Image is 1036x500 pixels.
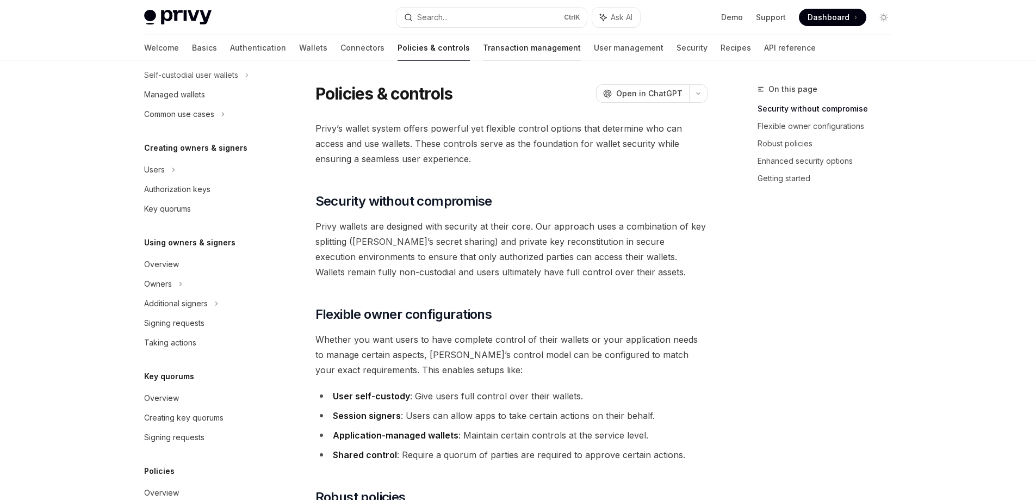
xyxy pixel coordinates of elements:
button: Open in ChatGPT [596,84,689,103]
button: Search...CtrlK [396,8,587,27]
div: Key quorums [144,202,191,215]
a: Authentication [230,35,286,61]
a: Security without compromise [758,100,901,118]
div: Signing requests [144,317,204,330]
a: Overview [135,255,275,274]
div: Overview [144,392,179,405]
a: Dashboard [799,9,866,26]
a: API reference [764,35,816,61]
span: Dashboard [808,12,849,23]
a: User management [594,35,663,61]
div: Taking actions [144,336,196,349]
div: Additional signers [144,297,208,310]
h1: Policies & controls [315,84,453,103]
button: Ask AI [592,8,640,27]
div: Owners [144,277,172,291]
span: Ask AI [611,12,632,23]
div: Search... [417,11,448,24]
a: Support [756,12,786,23]
div: Creating key quorums [144,411,224,424]
a: Creating key quorums [135,408,275,428]
strong: Application-managed wallets [333,430,458,441]
div: Overview [144,486,179,499]
a: Demo [721,12,743,23]
a: Authorization keys [135,180,275,199]
h5: Using owners & signers [144,236,235,249]
h5: Key quorums [144,370,194,383]
div: Overview [144,258,179,271]
a: Getting started [758,170,901,187]
a: Flexible owner configurations [758,118,901,135]
a: Recipes [721,35,751,61]
a: Taking actions [135,333,275,353]
span: Ctrl K [564,13,580,22]
a: Policies & controls [398,35,470,61]
a: Connectors [340,35,384,61]
a: Managed wallets [135,85,275,104]
a: Welcome [144,35,179,61]
a: Enhanced security options [758,152,901,170]
li: : Give users full control over their wallets. [315,388,708,404]
span: Flexible owner configurations [315,306,492,323]
strong: User self-custody [333,391,410,402]
li: : Maintain certain controls at the service level. [315,428,708,443]
strong: Session signers [333,410,401,421]
a: Security [677,35,708,61]
a: Basics [192,35,217,61]
div: Users [144,163,165,176]
span: Open in ChatGPT [616,88,683,99]
a: Signing requests [135,313,275,333]
button: Toggle dark mode [875,9,892,26]
span: Whether you want users to have complete control of their wallets or your application needs to man... [315,332,708,378]
h5: Policies [144,465,175,478]
a: Transaction management [483,35,581,61]
div: Common use cases [144,108,214,121]
li: : Require a quorum of parties are required to approve certain actions. [315,447,708,462]
span: Privy wallets are designed with security at their core. Our approach uses a combination of key sp... [315,219,708,280]
strong: Shared control [333,449,397,460]
span: Security without compromise [315,193,492,210]
a: Key quorums [135,199,275,219]
a: Signing requests [135,428,275,447]
div: Managed wallets [144,88,205,101]
span: Privy’s wallet system offers powerful yet flexible control options that determine who can access ... [315,121,708,166]
span: On this page [768,83,817,96]
div: Authorization keys [144,183,210,196]
li: : Users can allow apps to take certain actions on their behalf. [315,408,708,423]
h5: Creating owners & signers [144,141,247,155]
div: Signing requests [144,431,204,444]
a: Robust policies [758,135,901,152]
a: Overview [135,388,275,408]
a: Wallets [299,35,327,61]
img: light logo [144,10,212,25]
